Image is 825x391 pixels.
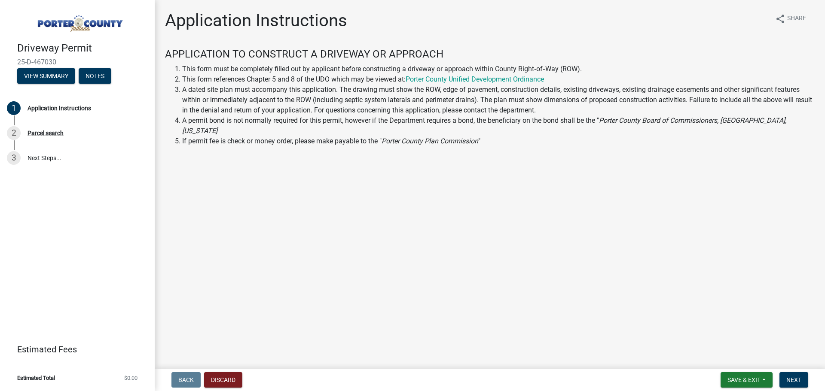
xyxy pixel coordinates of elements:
[79,68,111,84] button: Notes
[7,126,21,140] div: 2
[787,14,806,24] span: Share
[17,42,148,55] h4: Driveway Permit
[182,85,815,115] li: A dated site plan must accompany this application. The drawing must show the ROW, edge of pavemen...
[182,136,815,146] li: If permit fee is check or money order, please make payable to the " "
[182,115,815,136] li: A permit bond is not normally required for this permit, however if the Department requires a bond...
[165,10,347,31] h1: Application Instructions
[7,151,21,165] div: 3
[7,101,21,115] div: 1
[721,372,773,388] button: Save & Exit
[204,372,242,388] button: Discard
[171,372,201,388] button: Back
[178,376,194,383] span: Back
[17,9,141,33] img: Porter County, Indiana
[27,105,91,111] div: Application Instructions
[182,116,786,135] i: Porter County Board of Commissioners, [GEOGRAPHIC_DATA], [US_STATE]
[779,372,808,388] button: Next
[406,75,544,83] a: Porter County Unified Development Ordinance
[786,376,801,383] span: Next
[182,64,815,74] li: This form must be completely filled out by applicant before constructing a driveway or approach w...
[727,376,761,383] span: Save & Exit
[17,68,75,84] button: View Summary
[17,375,55,381] span: Estimated Total
[775,14,785,24] i: share
[17,73,75,80] wm-modal-confirm: Summary
[27,130,64,136] div: Parcel search
[79,73,111,80] wm-modal-confirm: Notes
[182,74,815,85] li: This form references Chapter 5 and 8 of the UDO which may be viewed at:
[17,58,137,66] span: 25-D-467030
[124,375,137,381] span: $0.00
[382,137,478,145] i: Porter County Plan Commission
[768,10,813,27] button: shareShare
[165,48,815,61] h4: APPLICATION TO CONSTRUCT A DRIVEWAY OR APPROACH
[7,341,141,358] a: Estimated Fees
